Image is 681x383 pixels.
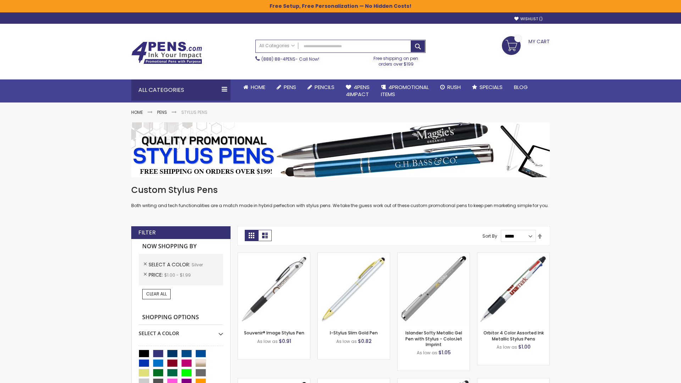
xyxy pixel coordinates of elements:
[480,83,503,91] span: Specials
[244,330,304,336] a: Souvenir® Image Stylus Pen
[483,330,544,342] a: Orbitor 4 Color Assorted Ink Metallic Stylus Pens
[398,253,470,325] img: Islander Softy Metallic Gel Pen with Stylus - ColorJet Imprint-Silver
[508,79,533,95] a: Blog
[149,271,164,278] span: Price
[131,122,550,177] img: Stylus Pens
[366,53,426,67] div: Free shipping on pen orders over $199
[477,253,549,325] img: Orbitor 4 Color Assorted Ink Metallic Stylus Pens-Silver
[518,343,531,350] span: $1.00
[381,83,429,98] span: 4PROMOTIONAL ITEMS
[142,289,171,299] a: Clear All
[330,330,378,336] a: I-Stylus Slim Gold Pen
[482,233,497,239] label: Sort By
[271,79,302,95] a: Pens
[139,310,223,325] strong: Shopping Options
[318,253,390,325] img: I-Stylus-Slim-Gold-Silver
[138,229,156,237] strong: Filter
[398,252,470,259] a: Islander Softy Metallic Gel Pen with Stylus - ColorJet Imprint-Silver
[139,325,223,337] div: Select A Color
[261,56,295,62] a: (888) 88-4PENS
[477,252,549,259] a: Orbitor 4 Color Assorted Ink Metallic Stylus Pens-Silver
[164,272,191,278] span: $1.00 - $1.99
[238,252,310,259] a: Souvenir® Image Stylus Pen-Silver
[131,79,231,101] div: All Categories
[146,291,167,297] span: Clear All
[245,230,258,241] strong: Grid
[238,79,271,95] a: Home
[302,79,340,95] a: Pencils
[417,350,437,356] span: As low as
[315,83,334,91] span: Pencils
[149,261,192,268] span: Select A Color
[438,349,451,356] span: $1.05
[279,338,291,345] span: $0.91
[192,262,203,268] span: Silver
[139,239,223,254] strong: Now Shopping by
[340,79,375,102] a: 4Pens4impact
[497,344,517,350] span: As low as
[238,253,310,325] img: Souvenir® Image Stylus Pen-Silver
[251,83,265,91] span: Home
[256,40,298,52] a: All Categories
[257,338,278,344] span: As low as
[336,338,357,344] span: As low as
[131,184,550,196] h1: Custom Stylus Pens
[346,83,370,98] span: 4Pens 4impact
[181,109,207,115] strong: Stylus Pens
[447,83,461,91] span: Rush
[284,83,296,91] span: Pens
[318,252,390,259] a: I-Stylus-Slim-Gold-Silver
[375,79,434,102] a: 4PROMOTIONALITEMS
[514,16,543,22] a: Wishlist
[131,41,202,64] img: 4Pens Custom Pens and Promotional Products
[405,330,462,347] a: Islander Softy Metallic Gel Pen with Stylus - ColorJet Imprint
[131,184,550,209] div: Both writing and tech functionalities are a match made in hybrid perfection with stylus pens. We ...
[131,109,143,115] a: Home
[157,109,167,115] a: Pens
[434,79,466,95] a: Rush
[259,43,295,49] span: All Categories
[358,338,372,345] span: $0.82
[466,79,508,95] a: Specials
[514,83,528,91] span: Blog
[261,56,319,62] span: - Call Now!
